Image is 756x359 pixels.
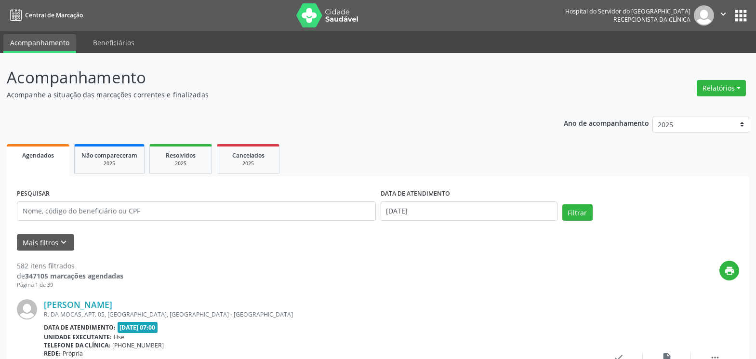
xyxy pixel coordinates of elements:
[565,7,690,15] div: Hospital do Servidor do [GEOGRAPHIC_DATA]
[58,237,69,248] i: keyboard_arrow_down
[562,204,593,221] button: Filtrar
[44,341,110,349] b: Telefone da clínica:
[17,299,37,319] img: img
[7,90,527,100] p: Acompanhe a situação das marcações correntes e finalizadas
[7,7,83,23] a: Central de Marcação
[3,34,76,53] a: Acompanhamento
[17,281,123,289] div: Página 1 de 39
[157,160,205,167] div: 2025
[694,5,714,26] img: img
[724,266,735,276] i: print
[232,151,265,160] span: Cancelados
[81,160,137,167] div: 2025
[381,201,557,221] input: Selecione um intervalo
[114,333,124,341] span: Hse
[732,7,749,24] button: apps
[166,151,196,160] span: Resolvidos
[44,323,116,332] b: Data de atendimento:
[22,151,54,160] span: Agendados
[224,160,272,167] div: 2025
[63,349,83,358] span: Própria
[44,333,112,341] b: Unidade executante:
[17,271,123,281] div: de
[86,34,141,51] a: Beneficiários
[112,341,164,349] span: [PHONE_NUMBER]
[44,349,61,358] b: Rede:
[44,310,595,319] div: R. DA MOCAS, APT. 05, [GEOGRAPHIC_DATA], [GEOGRAPHIC_DATA] - [GEOGRAPHIC_DATA]
[44,299,112,310] a: [PERSON_NAME]
[17,201,376,221] input: Nome, código do beneficiário ou CPF
[7,66,527,90] p: Acompanhamento
[17,234,74,251] button: Mais filtroskeyboard_arrow_down
[564,117,649,129] p: Ano de acompanhamento
[697,80,746,96] button: Relatórios
[718,9,729,19] i: 
[613,15,690,24] span: Recepcionista da clínica
[719,261,739,280] button: print
[714,5,732,26] button: 
[17,261,123,271] div: 582 itens filtrados
[25,11,83,19] span: Central de Marcação
[81,151,137,160] span: Não compareceram
[118,322,158,333] span: [DATE] 07:00
[17,186,50,201] label: PESQUISAR
[25,271,123,280] strong: 347105 marcações agendadas
[381,186,450,201] label: DATA DE ATENDIMENTO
